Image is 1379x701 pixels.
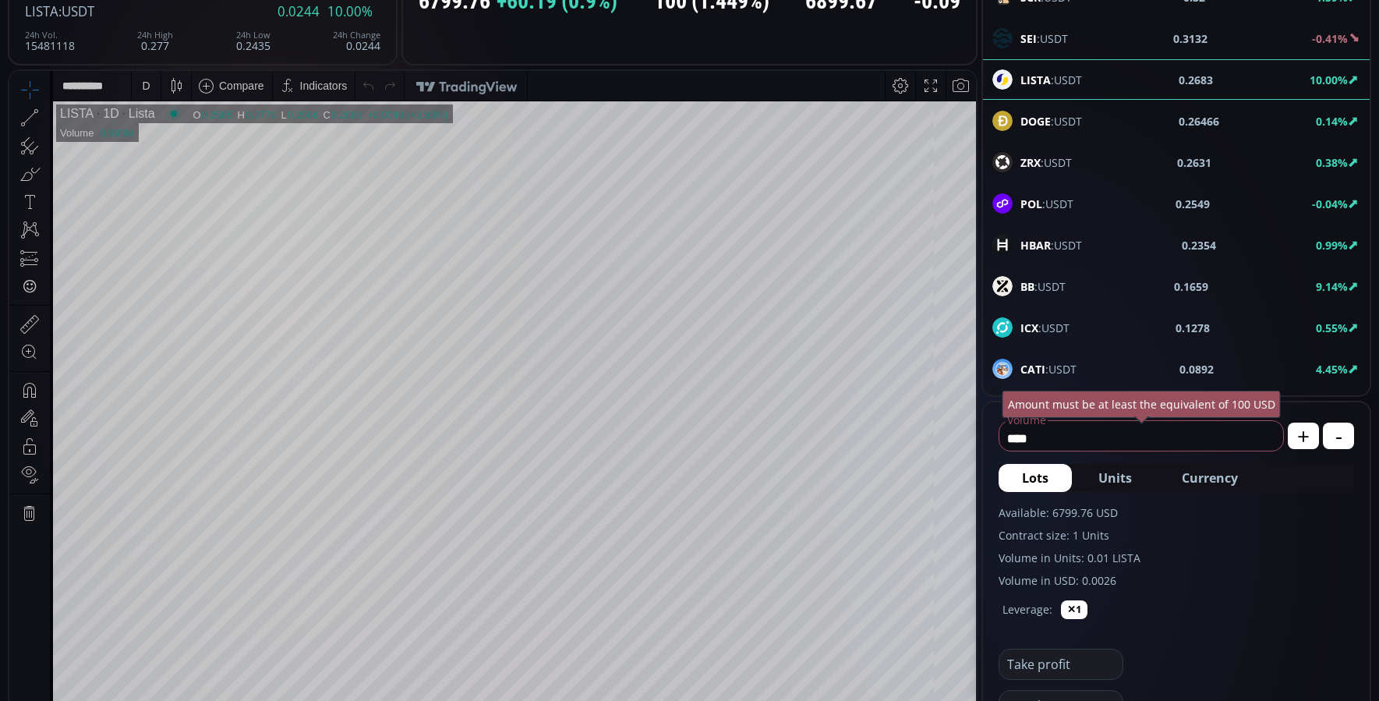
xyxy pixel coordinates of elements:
div: log [911,684,926,696]
div: 3m [101,684,116,696]
div: 5y [56,684,68,696]
label: Contract size: 1 Units [999,527,1354,543]
b: 0.1659 [1174,278,1208,295]
b: 0.14% [1316,114,1348,129]
div: 5d [154,684,166,696]
b: 0.2354 [1182,237,1216,253]
b: 0.2631 [1177,154,1211,171]
div:  [14,208,27,223]
div: 0.2435 [236,30,270,51]
div: Volume [51,56,84,68]
button: + [1288,423,1319,449]
div: auto [937,684,958,696]
div: 1d [176,684,189,696]
div: Market open [157,36,171,50]
div: 0.2585 [193,38,224,50]
div: Indicators [291,9,338,21]
div: 24h High [137,30,173,40]
b: 9.14% [1316,279,1348,294]
div: L [272,38,278,50]
b: HBAR [1020,238,1051,253]
div: 0.2683 [322,38,353,50]
b: 4.45% [1316,362,1348,377]
span: :USDT [1020,196,1073,212]
b: CATI [1020,362,1045,377]
b: ZRX [1020,155,1041,170]
button: - [1323,423,1354,449]
div: H [228,38,235,50]
div: +0.0099 (+3.83%) [358,38,439,50]
label: Available: 6799.76 USD [999,505,1354,521]
button: Currency [1158,464,1261,492]
div: 0.277 [137,30,173,51]
span: Units [1098,469,1132,487]
span: :USDT [1020,320,1070,336]
b: 0.1278 [1176,320,1210,336]
div: D [133,9,140,21]
b: BB [1020,279,1034,294]
label: Volume in USD: 0.0026 [999,572,1354,589]
div: 1D [84,36,109,50]
b: 0.26466 [1179,113,1219,129]
button: Lots [999,464,1072,492]
b: ICX [1020,320,1038,335]
b: DOGE [1020,114,1051,129]
div: 1m [127,684,142,696]
span: 04:49:20 (UTC) [789,684,864,696]
b: POL [1020,196,1042,211]
b: 0.0892 [1179,361,1214,377]
div: 24h Vol. [25,30,75,40]
span: :USDT [1020,113,1082,129]
button: Units [1075,464,1155,492]
span: :USDT [58,2,94,20]
div: 0.2566 [278,38,309,50]
div: 24h Low [236,30,270,40]
div: O [184,38,193,50]
span: :USDT [1020,278,1066,295]
span: :USDT [1020,154,1072,171]
span: :USDT [1020,237,1082,253]
b: 0.3132 [1173,30,1208,47]
b: 0.2549 [1176,196,1210,212]
span: 10.00% [327,5,373,19]
button: ✕1 [1061,600,1087,619]
span: :USDT [1020,361,1077,377]
b: 0.38% [1316,155,1348,170]
div: Hide Drawings Toolbar [36,639,43,660]
div: 15481118 [25,30,75,51]
div: C [314,38,322,50]
div: LISTA [51,36,84,50]
div: 0.2770 [236,38,267,50]
span: LISTA [25,2,58,20]
div: 8.996M [90,56,124,68]
b: SEI [1020,31,1037,46]
span: :USDT [1020,30,1068,47]
b: -0.04% [1312,196,1348,211]
label: Leverage: [1002,601,1052,618]
div: Amount must be at least the equivalent of 100 USD [1002,391,1281,418]
div: 24h Change [333,30,380,40]
div: Lista [110,36,146,50]
label: Volume in Units: 0.01 LISTA [999,550,1354,566]
span: Lots [1022,469,1048,487]
div: Compare [210,9,255,21]
span: 0.0244 [278,5,320,19]
b: 0.99% [1316,238,1348,253]
b: -0.41% [1312,31,1348,46]
div: 0.0244 [333,30,380,51]
div: 1y [79,684,90,696]
span: Currency [1182,469,1238,487]
b: 0.55% [1316,320,1348,335]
